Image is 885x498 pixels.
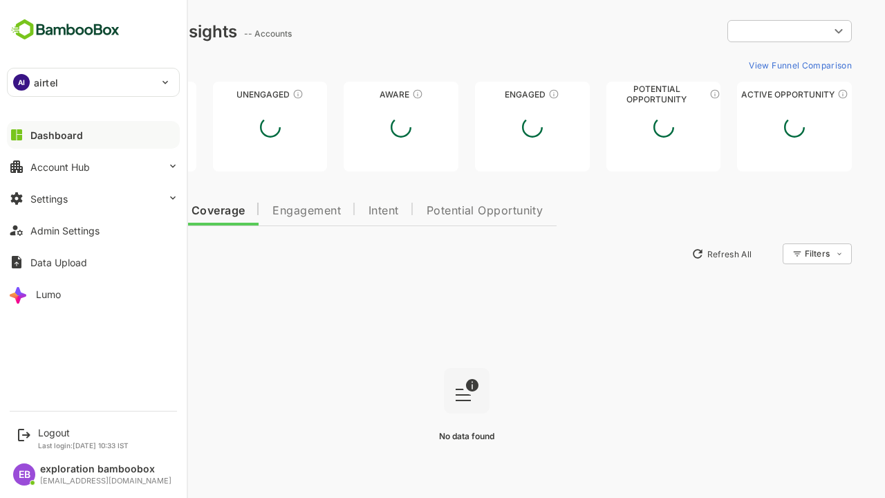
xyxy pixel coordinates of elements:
[558,89,673,100] div: Potential Opportunity
[33,241,134,266] button: New Insights
[33,21,189,41] div: Dashboard Insights
[36,288,61,300] div: Lumo
[30,257,87,268] div: Data Upload
[33,89,148,100] div: Unreached
[295,89,410,100] div: Aware
[224,205,292,216] span: Engagement
[38,441,129,450] p: Last login: [DATE] 10:33 IST
[40,477,171,486] div: [EMAIL_ADDRESS][DOMAIN_NAME]
[7,280,180,308] button: Lumo
[689,89,803,100] div: Active Opportunity
[679,19,803,44] div: ​
[500,89,511,100] div: These accounts are warm, further nurturing would qualify them to MQAs
[13,463,35,486] div: EB
[7,153,180,181] button: Account Hub
[7,17,124,43] img: BambooboxFullLogoMark.5f36c76dfaba33ec1ec1367b70bb1252.svg
[8,68,179,96] div: AIairtel
[13,74,30,91] div: AI
[7,248,180,276] button: Data Upload
[320,205,351,216] span: Intent
[30,161,90,173] div: Account Hub
[755,241,803,266] div: Filters
[364,89,375,100] div: These accounts have just entered the buying cycle and need further nurturing
[34,75,58,90] p: airtel
[378,205,495,216] span: Potential Opportunity
[661,89,672,100] div: These accounts are MQAs and can be passed on to Inside Sales
[38,427,129,439] div: Logout
[789,89,800,100] div: These accounts have open opportunities which might be at any of the Sales Stages
[7,216,180,244] button: Admin Settings
[244,89,255,100] div: These accounts have not shown enough engagement and need nurturing
[113,89,124,100] div: These accounts have not been engaged with for a defined time period
[40,463,171,475] div: exploration bamboobox
[196,28,248,39] ag: -- Accounts
[30,193,68,205] div: Settings
[427,89,541,100] div: Engaged
[165,89,279,100] div: Unengaged
[7,121,180,149] button: Dashboard
[30,225,100,237] div: Admin Settings
[637,243,709,265] button: Refresh All
[695,54,803,76] button: View Funnel Comparison
[30,129,83,141] div: Dashboard
[756,248,781,259] div: Filters
[7,185,180,212] button: Settings
[47,205,196,216] span: Data Quality and Coverage
[391,431,446,441] span: No data found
